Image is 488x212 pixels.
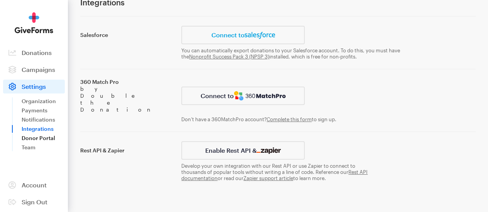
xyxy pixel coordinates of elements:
label: Rest API & Zapier [80,147,172,154]
img: zapier-c8d75e7e78a4370629cd1761839ca1baf517eff8631b4b158c8a0ac81e909c63.svg [257,147,281,154]
a: Notifications [22,115,65,124]
p: Don’t have a 360MatchPro account? to sign up. [181,116,375,122]
button: Enable Rest API & [181,141,305,160]
img: matchpro-598062ffc93f7cc67ae85787ac0449152f595a5c7aa6ee2c5a11943551af9b30.svg [234,91,286,101]
p: Develop your own integration with our Rest API or use Zapier to connect to thousands of popular t... [181,163,375,181]
a: Settings [3,80,65,93]
a: Campaigns [3,63,65,77]
p: You can automatically export donations to your Salesforce account. To do this, you must have the ... [181,47,408,60]
a: Rest API documentation [181,169,368,181]
img: salesforce-ccb77ba178c30785f9810eef0c259c6a25b2ff078049f8943c02ff562ea2a71e.png [245,32,275,39]
a: Payments [22,106,65,115]
img: GiveForms [15,12,53,33]
a: Complete this form [267,116,312,122]
a: Account [3,178,65,192]
a: Nonprofit Success Pack 3 (NPSP 3) [189,53,269,60]
a: Donations [3,46,65,60]
span: Campaigns [22,66,55,73]
span: by Double the Donation [80,85,153,113]
a: Team [22,143,65,152]
span: Sign Out [22,198,47,205]
span: Settings [22,83,46,90]
span: Account [22,181,47,189]
label: Salesforce [80,32,172,38]
a: Zapier support article [243,175,293,181]
label: 360 Match Pro [80,78,172,113]
a: Sign Out [3,195,65,209]
a: Donor Portal [22,134,65,143]
span: Donations [22,49,52,56]
a: Connect to [181,26,305,44]
a: Connect to [181,87,305,105]
a: Organization [22,97,65,106]
a: Integrations [22,124,65,134]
